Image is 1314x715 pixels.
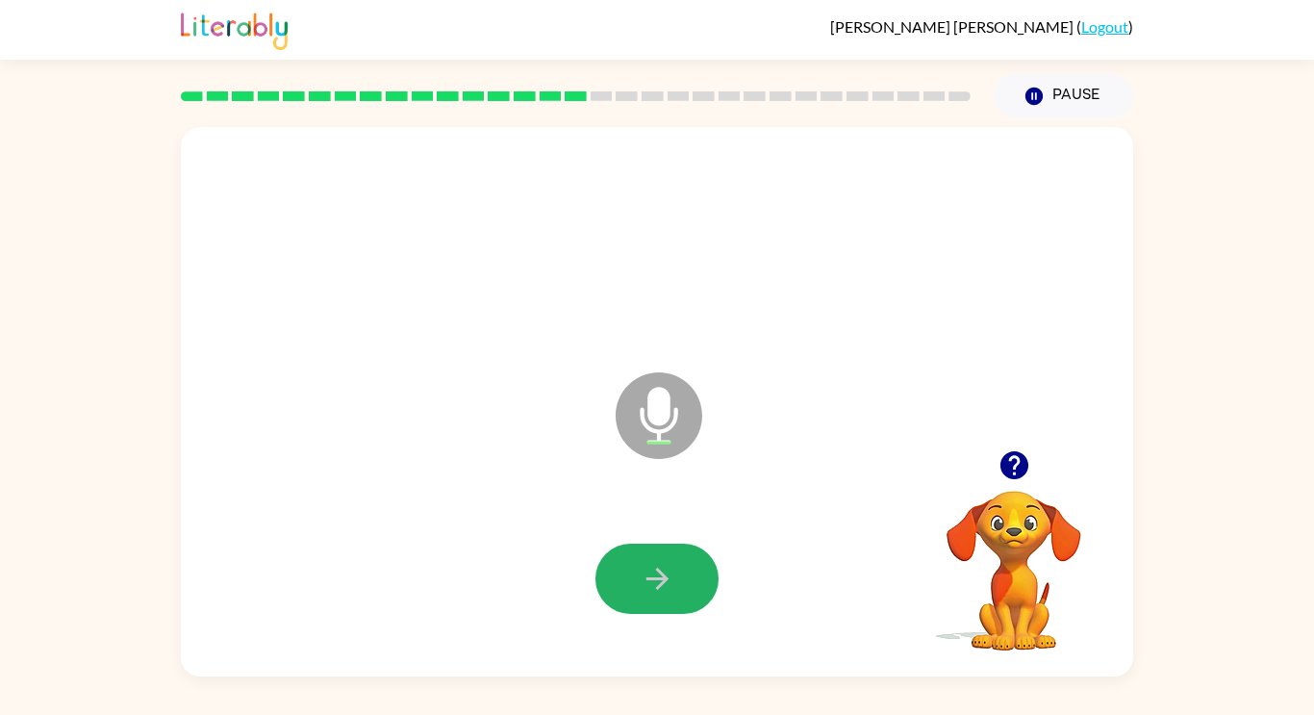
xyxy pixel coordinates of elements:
[830,17,1133,36] div: ( )
[830,17,1076,36] span: [PERSON_NAME] [PERSON_NAME]
[994,74,1133,118] button: Pause
[918,461,1110,653] video: Your browser must support playing .mp4 files to use Literably. Please try using another browser.
[181,8,288,50] img: Literably
[1081,17,1128,36] a: Logout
